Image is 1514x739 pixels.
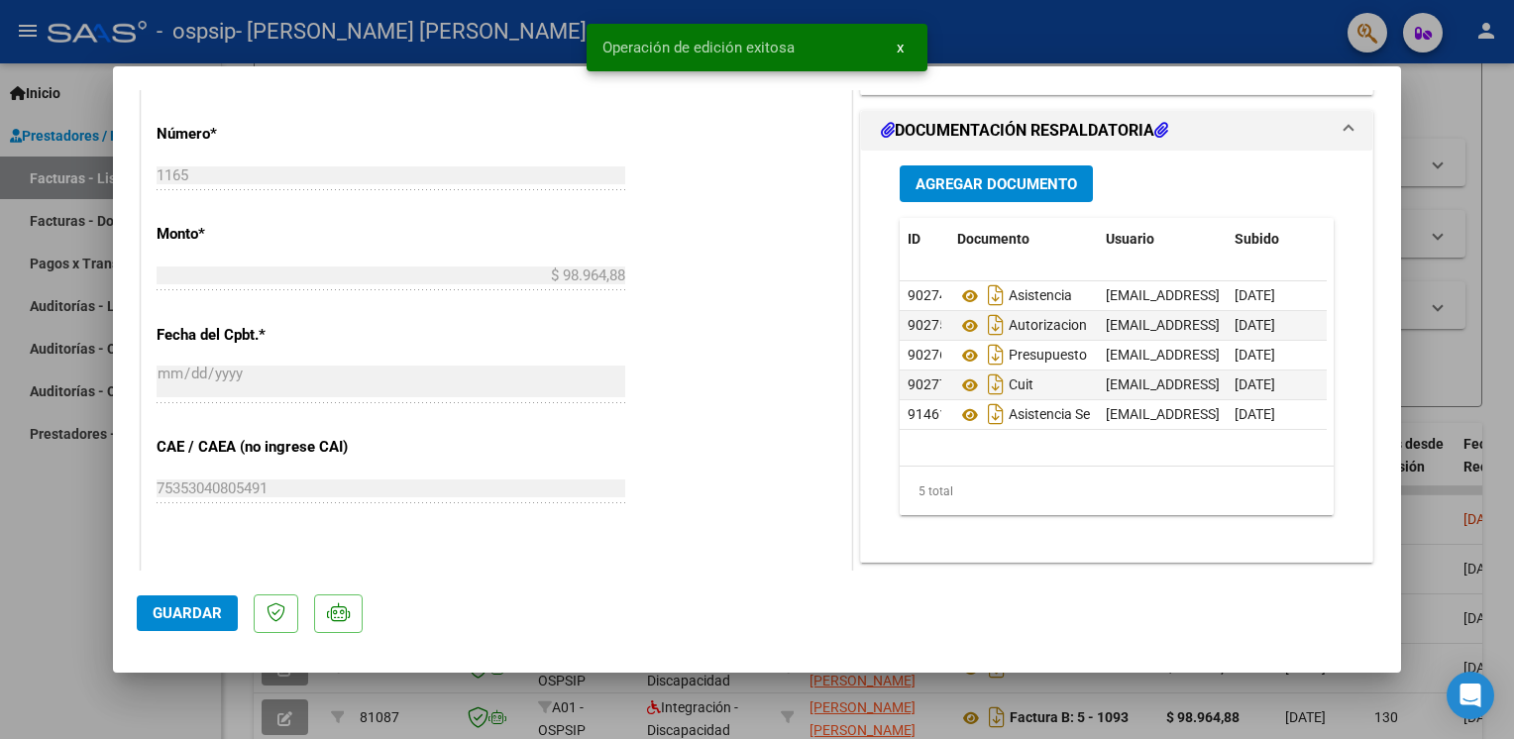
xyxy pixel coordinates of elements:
[157,223,361,246] p: Monto
[908,376,947,392] span: 90277
[153,604,222,622] span: Guardar
[1235,376,1275,392] span: [DATE]
[157,436,361,459] p: CAE / CAEA (no ingrese CAI)
[881,119,1168,143] h1: DOCUMENTACIÓN RESPALDATORIA
[1235,406,1275,422] span: [DATE]
[1106,287,1449,303] span: [EMAIL_ADDRESS][DOMAIN_NAME] - [PERSON_NAME] -
[957,377,1033,393] span: Cuit
[983,309,1009,341] i: Descargar documento
[1106,376,1449,392] span: [EMAIL_ADDRESS][DOMAIN_NAME] - [PERSON_NAME] -
[602,38,795,57] span: Operación de edición exitosa
[897,39,904,56] span: x
[1106,317,1449,333] span: [EMAIL_ADDRESS][DOMAIN_NAME] - [PERSON_NAME] -
[1227,218,1326,261] datatable-header-cell: Subido
[916,175,1077,193] span: Agregar Documento
[1447,672,1494,719] div: Open Intercom Messenger
[908,287,947,303] span: 90274
[1235,287,1275,303] span: [DATE]
[957,407,1120,423] span: Asistencia Sellada
[957,288,1072,304] span: Asistencia
[908,317,947,333] span: 90275
[983,369,1009,400] i: Descargar documento
[957,231,1029,247] span: Documento
[137,595,238,631] button: Guardar
[1106,347,1449,363] span: [EMAIL_ADDRESS][DOMAIN_NAME] - [PERSON_NAME] -
[949,218,1098,261] datatable-header-cell: Documento
[908,347,947,363] span: 90276
[900,467,1334,516] div: 5 total
[881,30,919,65] button: x
[861,111,1372,151] mat-expansion-panel-header: DOCUMENTACIÓN RESPALDATORIA
[983,279,1009,311] i: Descargar documento
[1326,218,1425,261] datatable-header-cell: Acción
[983,339,1009,370] i: Descargar documento
[908,406,947,422] span: 91461
[983,398,1009,430] i: Descargar documento
[900,165,1093,202] button: Agregar Documento
[1235,347,1275,363] span: [DATE]
[157,324,361,347] p: Fecha del Cpbt.
[1106,406,1449,422] span: [EMAIL_ADDRESS][DOMAIN_NAME] - [PERSON_NAME] -
[1235,317,1275,333] span: [DATE]
[957,318,1087,334] span: Autorizacion
[1235,231,1279,247] span: Subido
[957,348,1087,364] span: Presupuesto
[908,231,920,247] span: ID
[1098,218,1227,261] datatable-header-cell: Usuario
[900,218,949,261] datatable-header-cell: ID
[861,151,1372,562] div: DOCUMENTACIÓN RESPALDATORIA
[157,123,361,146] p: Número
[1106,231,1154,247] span: Usuario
